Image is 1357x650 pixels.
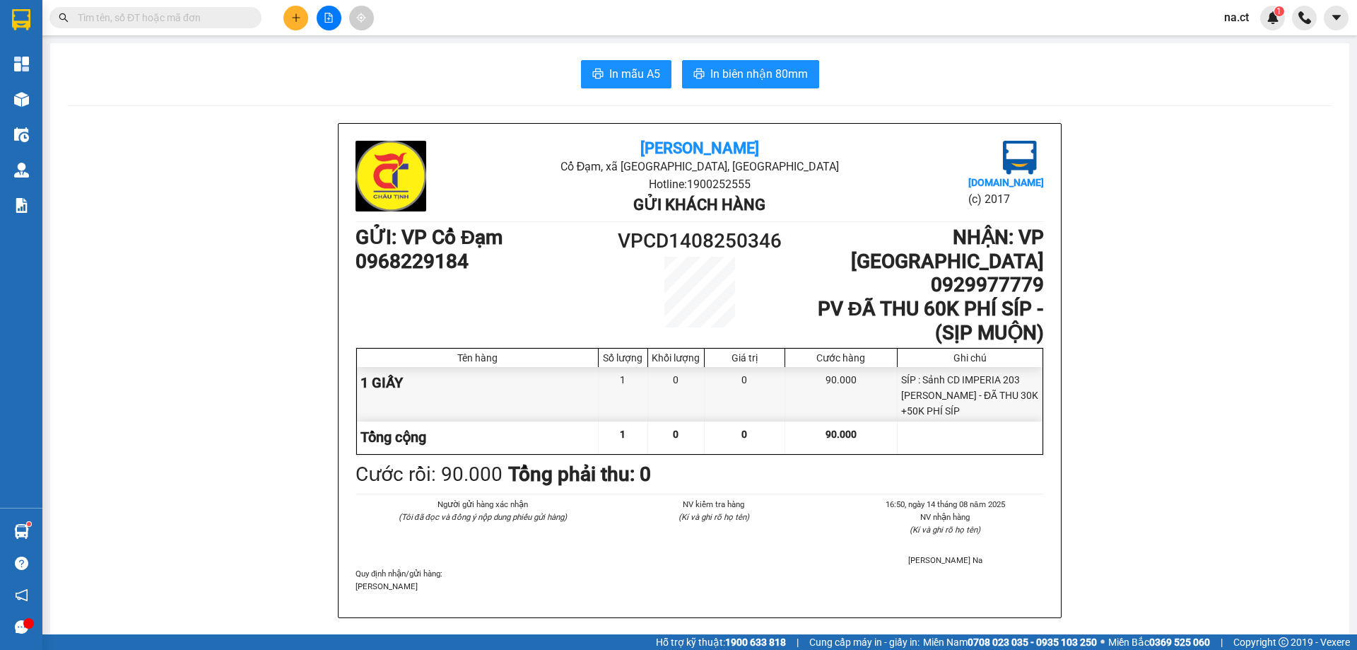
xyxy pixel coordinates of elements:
[356,567,1044,593] div: Quy định nhận/gửi hàng :
[797,634,799,650] span: |
[682,60,819,88] button: printerIn biên nhận 80mm
[356,580,1044,593] p: [PERSON_NAME]
[786,297,1044,344] h1: PV ĐÃ THU 60K PHÍ SÍP - (SỊP MUỘN)
[1100,639,1105,645] span: ⚪️
[968,190,1044,208] li: (c) 2017
[693,68,705,81] span: printer
[741,429,747,440] span: 0
[1324,6,1349,30] button: caret-down
[620,429,625,440] span: 1
[59,13,69,23] span: search
[1149,637,1210,648] strong: 0369 525 060
[14,127,29,142] img: warehouse-icon
[470,158,929,175] li: Cổ Đạm, xã [GEOGRAPHIC_DATA], [GEOGRAPHIC_DATA]
[851,226,1044,273] b: NHẬN : VP [GEOGRAPHIC_DATA]
[356,141,426,211] img: logo.jpg
[910,525,980,535] i: (Kí và ghi rõ họ tên)
[786,273,1044,297] h1: 0929977779
[15,557,28,570] span: question-circle
[705,367,785,422] div: 0
[1003,141,1037,175] img: logo.jpg
[15,620,28,634] span: message
[613,226,786,257] h1: VPCD1408250346
[317,6,341,30] button: file-add
[968,177,1044,188] b: [DOMAIN_NAME]
[14,57,29,71] img: dashboard-icon
[602,352,644,364] div: Số lượng
[360,429,426,446] span: Tổng cộng
[785,367,898,422] div: 90.000
[633,196,765,214] b: Gửi khách hàng
[656,634,786,650] span: Hỗ trợ kỹ thuật:
[789,352,893,364] div: Cước hàng
[1330,11,1343,24] span: caret-down
[710,65,808,83] span: In biên nhận 80mm
[708,352,781,364] div: Giá trị
[1276,6,1281,16] span: 1
[360,352,594,364] div: Tên hàng
[283,6,308,30] button: plus
[508,463,651,486] b: Tổng phải thu: 0
[581,60,671,88] button: printerIn mẫu A5
[847,554,1044,567] li: [PERSON_NAME] Na
[349,6,374,30] button: aim
[923,634,1097,650] span: Miền Nam
[78,10,245,25] input: Tìm tên, số ĐT hoặc mã đơn
[1274,6,1284,16] sup: 1
[356,226,503,249] b: GỬI : VP Cổ Đạm
[356,13,366,23] span: aim
[592,68,604,81] span: printer
[357,367,599,422] div: 1 GIẤY
[678,512,749,522] i: (Kí và ghi rõ họ tên)
[615,498,812,511] li: NV kiểm tra hàng
[640,139,759,157] b: [PERSON_NAME]
[809,634,920,650] span: Cung cấp máy in - giấy in:
[599,367,648,422] div: 1
[847,498,1044,511] li: 16:50, ngày 14 tháng 08 năm 2025
[1279,637,1288,647] span: copyright
[1213,8,1260,26] span: na.ct
[324,13,334,23] span: file-add
[291,13,301,23] span: plus
[14,198,29,213] img: solution-icon
[652,352,700,364] div: Khối lượng
[399,512,567,522] i: (Tôi đã đọc và đồng ý nộp dung phiếu gửi hàng)
[356,459,503,490] div: Cước rồi : 90.000
[14,524,29,539] img: warehouse-icon
[356,250,613,274] h1: 0968229184
[826,429,857,440] span: 90.000
[898,367,1042,422] div: SÍP : Sảnh CD IMPERIA 203 [PERSON_NAME] - ĐÃ THU 30K +50K PHÍ SÍP
[648,367,705,422] div: 0
[15,588,28,602] span: notification
[14,163,29,178] img: warehouse-icon
[1267,11,1279,24] img: icon-new-feature
[609,65,660,83] span: In mẫu A5
[12,9,30,30] img: logo-vxr
[27,522,31,526] sup: 1
[673,429,678,440] span: 0
[1221,634,1223,650] span: |
[1298,11,1311,24] img: phone-icon
[14,92,29,107] img: warehouse-icon
[470,175,929,193] li: Hotline: 1900252555
[901,352,1039,364] div: Ghi chú
[968,637,1097,648] strong: 0708 023 035 - 0935 103 250
[847,511,1044,523] li: NV nhận hàng
[725,637,786,648] strong: 1900 633 818
[1108,634,1210,650] span: Miền Bắc
[384,498,581,511] li: Người gửi hàng xác nhận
